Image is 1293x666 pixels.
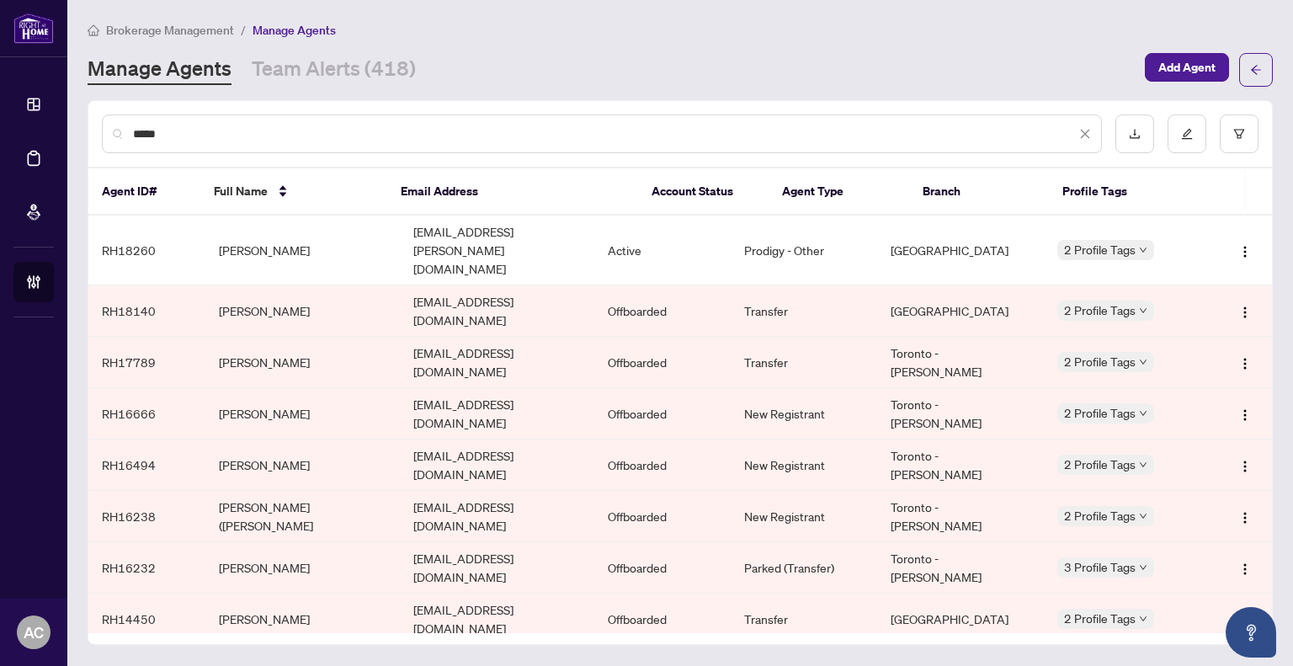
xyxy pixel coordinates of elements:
[1232,503,1258,530] button: Logo
[205,216,400,285] td: [PERSON_NAME]
[13,13,54,44] img: logo
[1064,506,1136,525] span: 2 Profile Tags
[88,216,205,285] td: RH18260
[1139,246,1147,254] span: down
[731,388,876,440] td: New Registrant
[400,594,594,645] td: [EMAIL_ADDRESS][DOMAIN_NAME]
[205,388,400,440] td: [PERSON_NAME]
[877,594,1045,645] td: [GEOGRAPHIC_DATA]
[400,388,594,440] td: [EMAIL_ADDRESS][DOMAIN_NAME]
[594,337,731,388] td: Offboarded
[731,491,876,542] td: New Registrant
[731,594,876,645] td: Transfer
[253,23,336,38] span: Manage Agents
[400,216,594,285] td: [EMAIL_ADDRESS][PERSON_NAME][DOMAIN_NAME]
[594,388,731,440] td: Offboarded
[1232,554,1258,581] button: Logo
[1064,455,1136,474] span: 2 Profile Tags
[387,168,638,216] th: Email Address
[252,55,416,85] a: Team Alerts (418)
[1064,240,1136,259] span: 2 Profile Tags
[1064,557,1136,577] span: 3 Profile Tags
[205,440,400,491] td: [PERSON_NAME]
[638,168,769,216] th: Account Status
[877,337,1045,388] td: Toronto - [PERSON_NAME]
[1064,352,1136,371] span: 2 Profile Tags
[594,285,731,337] td: Offboarded
[1232,297,1258,324] button: Logo
[1233,128,1245,140] span: filter
[594,440,731,491] td: Offboarded
[594,594,731,645] td: Offboarded
[1079,128,1091,140] span: close
[1238,460,1252,473] img: Logo
[1238,357,1252,370] img: Logo
[205,542,400,594] td: [PERSON_NAME]
[877,388,1045,440] td: Toronto - [PERSON_NAME]
[1250,64,1262,76] span: arrow-left
[1139,358,1147,366] span: down
[1232,349,1258,376] button: Logo
[1115,115,1154,153] button: download
[1238,408,1252,422] img: Logo
[88,55,231,85] a: Manage Agents
[400,285,594,337] td: [EMAIL_ADDRESS][DOMAIN_NAME]
[1139,306,1147,315] span: down
[1232,451,1258,478] button: Logo
[1168,115,1206,153] button: edit
[877,285,1045,337] td: [GEOGRAPHIC_DATA]
[1139,461,1147,469] span: down
[1232,605,1258,632] button: Logo
[200,168,387,216] th: Full Name
[731,542,876,594] td: Parked (Transfer)
[1049,168,1208,216] th: Profile Tags
[909,168,1049,216] th: Branch
[877,440,1045,491] td: Toronto - [PERSON_NAME]
[877,542,1045,594] td: Toronto - [PERSON_NAME]
[1129,128,1141,140] span: download
[400,542,594,594] td: [EMAIL_ADDRESS][DOMAIN_NAME]
[594,542,731,594] td: Offboarded
[731,440,876,491] td: New Registrant
[877,216,1045,285] td: [GEOGRAPHIC_DATA]
[731,216,876,285] td: Prodigy - Other
[877,491,1045,542] td: Toronto - [PERSON_NAME]
[1158,54,1216,81] span: Add Agent
[1238,306,1252,319] img: Logo
[205,285,400,337] td: [PERSON_NAME]
[106,23,234,38] span: Brokerage Management
[1232,237,1258,264] button: Logo
[88,337,205,388] td: RH17789
[88,491,205,542] td: RH16238
[594,216,731,285] td: Active
[88,440,205,491] td: RH16494
[769,168,908,216] th: Agent Type
[1064,301,1136,320] span: 2 Profile Tags
[88,594,205,645] td: RH14450
[1145,53,1229,82] button: Add Agent
[1238,562,1252,576] img: Logo
[24,621,44,644] span: AC
[400,337,594,388] td: [EMAIL_ADDRESS][DOMAIN_NAME]
[1064,609,1136,628] span: 2 Profile Tags
[1238,245,1252,258] img: Logo
[88,542,205,594] td: RH16232
[594,491,731,542] td: Offboarded
[731,337,876,388] td: Transfer
[1139,409,1147,418] span: down
[205,337,400,388] td: [PERSON_NAME]
[1238,511,1252,525] img: Logo
[400,440,594,491] td: [EMAIL_ADDRESS][DOMAIN_NAME]
[88,168,200,216] th: Agent ID#
[241,20,246,40] li: /
[1226,607,1276,658] button: Open asap
[1139,615,1147,623] span: down
[88,24,99,36] span: home
[205,594,400,645] td: [PERSON_NAME]
[88,285,205,337] td: RH18140
[1220,115,1258,153] button: filter
[1232,400,1258,427] button: Logo
[731,285,876,337] td: Transfer
[400,491,594,542] td: [EMAIL_ADDRESS][DOMAIN_NAME]
[1139,563,1147,572] span: down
